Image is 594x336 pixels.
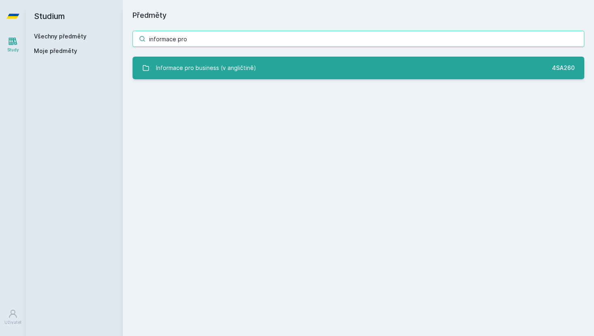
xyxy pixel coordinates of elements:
[34,33,86,40] a: Všechny předměty
[34,47,77,55] span: Moje předměty
[133,31,584,47] input: Název nebo ident předmětu…
[2,305,24,330] a: Uživatel
[133,57,584,79] a: Informace pro business (v angličtině) 4SA260
[552,64,575,72] div: 4SA260
[4,319,21,325] div: Uživatel
[7,47,19,53] div: Study
[156,60,256,76] div: Informace pro business (v angličtině)
[133,10,584,21] h1: Předměty
[2,32,24,57] a: Study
